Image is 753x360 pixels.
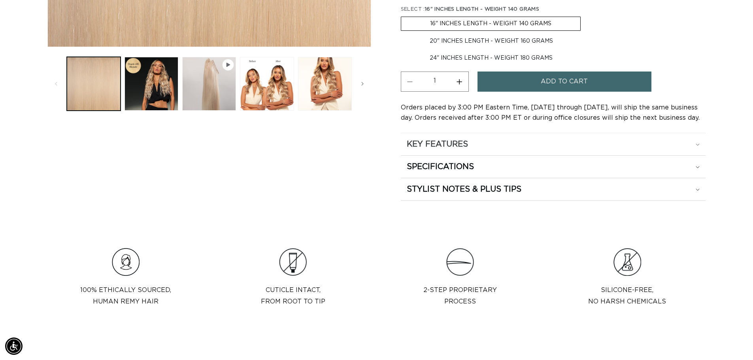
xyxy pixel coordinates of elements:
h2: STYLIST NOTES & PLUS TIPS [407,184,521,194]
span: 16" INCHES LENGTH - WEIGHT 140 GRAMS [425,7,539,12]
img: Clip_path_group_3e966cc6-585a-453a-be60-cd6cdacd677c.png [279,248,307,276]
p: 100% Ethically sourced, Human Remy Hair [80,285,171,307]
p: Cuticle intact, from root to tip [261,285,325,307]
label: 20" INCHES LENGTH - WEIGHT 160 GRAMS [401,34,582,48]
button: Load image 4 in gallery view [298,57,352,111]
img: Group.png [613,248,641,276]
summary: SPECIFICATIONS [401,156,706,178]
label: 16" INCHES LENGTH - WEIGHT 140 GRAMS [401,17,581,31]
summary: STYLIST NOTES & PLUS TIPS [401,178,706,200]
div: Accessibility Menu [5,337,23,355]
label: 24" INCHES LENGTH - WEIGHT 180 GRAMS [401,51,581,65]
button: Load image 1 in gallery view [67,57,121,111]
iframe: Chat Widget [713,322,753,360]
p: Silicone-Free, No Harsh Chemicals [588,285,666,307]
button: Play video 1 in gallery view [182,57,236,111]
legend: SELECT : [401,6,540,13]
img: Hair_Icon_a70f8c6f-f1c4-41e1-8dbd-f323a2e654e6.png [112,248,140,276]
span: Add to cart [541,72,588,92]
button: Slide right [354,75,371,92]
span: Orders placed by 3:00 PM Eastern Time, [DATE] through [DATE], will ship the same business day. Or... [401,104,700,121]
h2: KEY FEATURES [407,139,468,149]
p: 2-step proprietary process [423,285,497,307]
button: Add to cart [477,72,651,92]
button: Load image 3 in gallery view [240,57,294,111]
h2: SPECIFICATIONS [407,162,474,172]
summary: KEY FEATURES [401,133,706,155]
button: Load image 2 in gallery view [125,57,178,111]
img: Clip_path_group_11631e23-4577-42dd-b462-36179a27abaf.png [446,248,474,276]
button: Slide left [47,75,65,92]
